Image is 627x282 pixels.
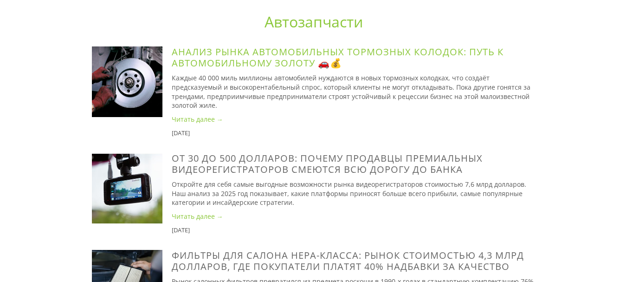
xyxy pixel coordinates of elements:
[172,212,223,221] font: Читать далее →
[172,115,536,124] a: Читать далее →
[92,46,172,117] a: Анализ рынка автомобильных тормозных колодок: путь к автомобильному золоту 🚗💰
[172,226,190,234] font: [DATE]
[172,180,528,207] font: Откройте для себя самые выгодные возможности рынка видеорегистраторов стоимостью 7,6 млрд долларо...
[172,73,532,110] font: Каждые 40 000 миль миллионы автомобилей нуждаются в новых тормозных колодках, что создаёт предска...
[92,153,162,223] img: От 30 до 500 долларов: почему продавцы премиальных видеорегистраторов смеются всю дорогу до банка
[172,115,223,124] font: Читать далее →
[265,12,363,32] a: Автозапчасти
[92,153,172,223] a: От 30 до 500 долларов: почему продавцы премиальных видеорегистраторов смеются всю дорогу до банка
[172,46,504,69] a: Анализ рынка автомобильных тормозных колодок: путь к автомобильному золоту 🚗💰
[172,129,190,137] font: [DATE]
[172,249,524,273] a: Фильтры для салона HEPA-класса: рынок стоимостью 4,3 млрд долларов, где покупатели платят 40% над...
[92,46,162,117] img: Анализ рынка автомобильных тормозных колодок: путь к автомобильному золоту 🚗💰
[172,212,536,221] a: Читать далее →
[172,152,483,176] a: От 30 до 500 долларов: почему продавцы премиальных видеорегистраторов смеются всю дорогу до банка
